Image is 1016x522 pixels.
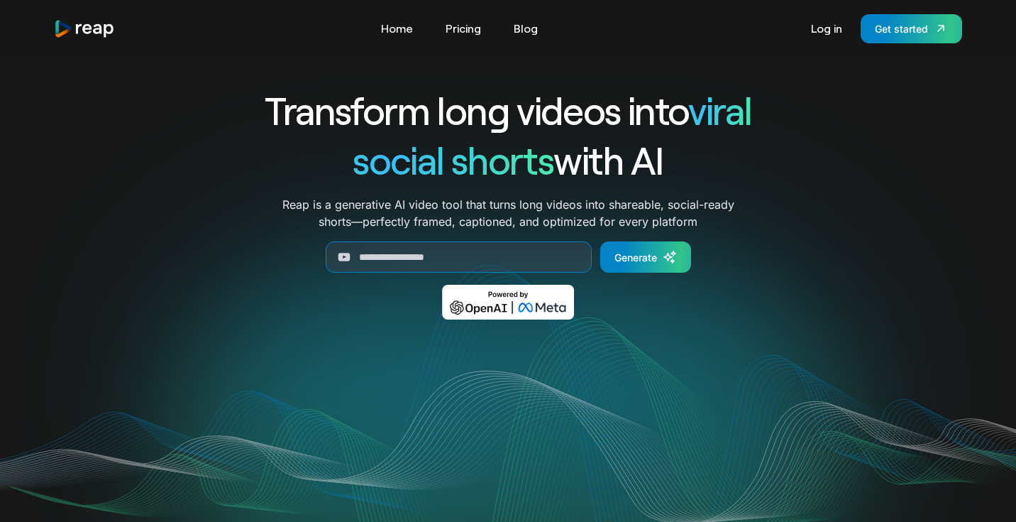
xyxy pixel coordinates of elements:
a: Generate [600,241,691,273]
a: home [54,19,115,38]
span: viral [688,87,751,133]
h1: with AI [213,135,803,185]
form: Generate Form [213,241,803,273]
a: Home [374,17,420,40]
img: reap logo [54,19,115,38]
div: Generate [614,250,657,265]
div: Get started [875,21,928,36]
a: Get started [861,14,962,43]
span: social shorts [353,136,553,183]
h1: Transform long videos into [213,85,803,135]
a: Blog [507,17,545,40]
p: Reap is a generative AI video tool that turns long videos into shareable, social-ready shorts—per... [282,196,734,230]
a: Log in [804,17,849,40]
img: Powered by OpenAI & Meta [442,285,575,320]
a: Pricing [438,17,488,40]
